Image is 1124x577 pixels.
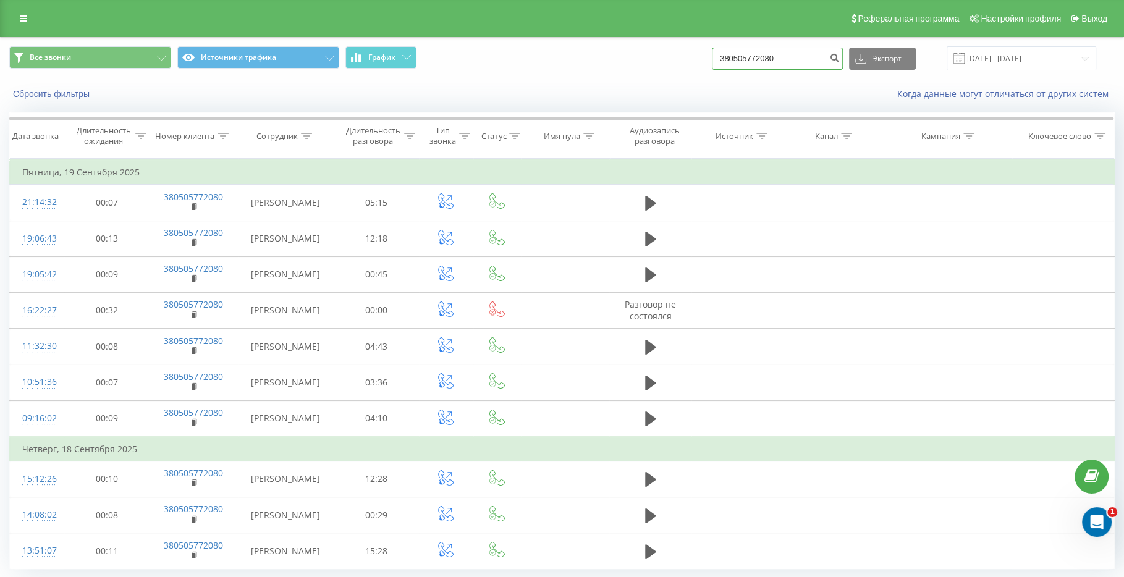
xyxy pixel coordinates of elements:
[177,46,339,69] button: Источники трафика
[64,292,150,328] td: 00:32
[22,298,52,322] div: 16:22:27
[30,53,71,62] span: Все звонки
[345,46,416,69] button: График
[429,125,456,146] div: Тип звонка
[368,53,395,62] span: График
[64,329,150,364] td: 00:08
[238,292,333,328] td: [PERSON_NAME]
[238,329,333,364] td: [PERSON_NAME]
[164,503,223,515] a: 380505772080
[238,221,333,256] td: [PERSON_NAME]
[921,131,960,141] div: Кампания
[897,88,1115,99] a: Когда данные могут отличаться от других систем
[544,131,580,141] div: Имя пула
[164,467,223,479] a: 380505772080
[238,364,333,400] td: [PERSON_NAME]
[164,371,223,382] a: 380505772080
[238,185,333,221] td: [PERSON_NAME]
[22,334,52,358] div: 11:32:30
[625,298,676,321] span: Разговор не состоялся
[75,125,132,146] div: Длительность ожидания
[858,14,959,23] span: Реферальная программа
[164,335,223,347] a: 380505772080
[334,497,419,533] td: 00:29
[12,131,59,141] div: Дата звонка
[9,88,96,99] button: Сбросить фильтры
[1081,14,1107,23] span: Выход
[334,221,419,256] td: 12:18
[64,497,150,533] td: 00:08
[64,256,150,292] td: 00:09
[815,131,838,141] div: Канал
[334,364,419,400] td: 03:36
[64,185,150,221] td: 00:07
[164,406,223,418] a: 380505772080
[64,461,150,497] td: 00:10
[9,46,171,69] button: Все звонки
[22,467,52,491] div: 15:12:26
[1107,507,1117,517] span: 1
[164,263,223,274] a: 380505772080
[981,14,1061,23] span: Настройки профиля
[256,131,298,141] div: Сотрудник
[334,256,419,292] td: 00:45
[1082,507,1112,537] iframe: Intercom live chat
[238,497,333,533] td: [PERSON_NAME]
[238,400,333,437] td: [PERSON_NAME]
[64,400,150,437] td: 00:09
[334,461,419,497] td: 12:28
[10,437,1115,461] td: Четверг, 18 Сентября 2025
[164,298,223,310] a: 380505772080
[238,533,333,569] td: [PERSON_NAME]
[334,533,419,569] td: 15:28
[712,48,843,70] input: Поиск по номеру
[334,329,419,364] td: 04:43
[22,370,52,394] div: 10:51:36
[481,131,506,141] div: Статус
[64,364,150,400] td: 00:07
[164,191,223,203] a: 380505772080
[22,406,52,431] div: 09:16:02
[334,400,419,437] td: 04:10
[1028,131,1091,141] div: Ключевое слово
[849,48,916,70] button: Экспорт
[155,131,214,141] div: Номер клиента
[22,263,52,287] div: 19:05:42
[22,539,52,563] div: 13:51:07
[345,125,402,146] div: Длительность разговора
[716,131,753,141] div: Источник
[164,227,223,238] a: 380505772080
[64,221,150,256] td: 00:13
[64,533,150,569] td: 00:11
[238,461,333,497] td: [PERSON_NAME]
[10,160,1115,185] td: Пятница, 19 Сентября 2025
[22,227,52,251] div: 19:06:43
[22,503,52,527] div: 14:08:02
[334,292,419,328] td: 00:00
[164,539,223,551] a: 380505772080
[22,190,52,214] div: 21:14:32
[238,256,333,292] td: [PERSON_NAME]
[334,185,419,221] td: 05:15
[620,125,688,146] div: Аудиозапись разговора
